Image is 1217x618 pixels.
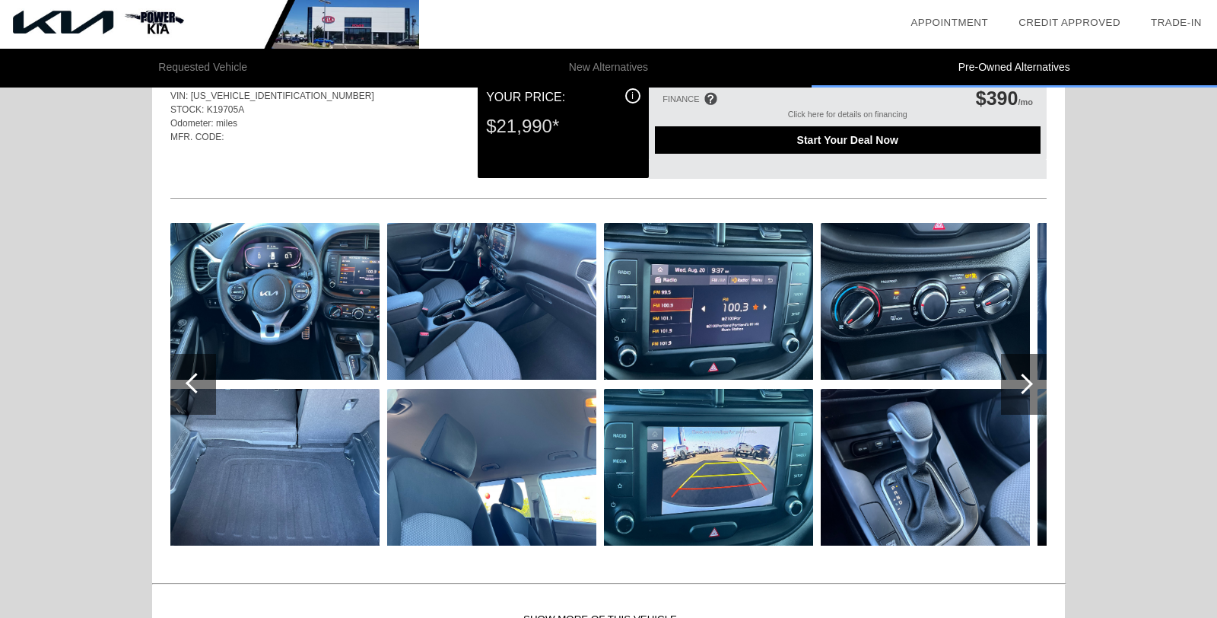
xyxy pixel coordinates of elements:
[1151,17,1202,28] a: Trade-In
[1018,17,1120,28] a: Credit Approved
[663,94,699,104] div: FINANCE
[387,389,596,546] img: 1a04fe970a9f4abea67d313b142641a7.jpg
[821,389,1030,546] img: cf67f0a3ddfd4838897482bbe7ef28e9.jpg
[387,223,596,380] img: 3e40918b94d14f9ab2dca2921c85dd3d.jpg
[655,110,1041,126] div: Click here for details on financing
[604,223,813,380] img: 4d22a30a861b409f9642dec71610034f.jpg
[170,104,204,115] span: STOCK:
[674,134,1022,146] span: Start Your Deal Now
[812,49,1217,88] li: Pre-Owned Alternatives
[170,389,380,546] img: 9d15b77df78a4f8c8755f2caf9671807.jpg
[405,49,811,88] li: New Alternatives
[207,104,244,115] span: K19705A
[604,389,813,546] img: f151b881ce6a494ca6f0904c3419a315.jpg
[170,223,380,380] img: 203ef91c943f431b85cb2b7bcd14dc6f.jpg
[170,132,224,142] span: MFR. CODE:
[170,153,1047,177] div: Quoted on [DATE] 9:06:47 PM
[910,17,988,28] a: Appointment
[821,223,1030,380] img: 686f3ecde9b14bb1b50b2779986a994c.jpg
[216,118,237,129] span: miles
[486,107,640,146] div: $21,990*
[170,118,214,129] span: Odometer:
